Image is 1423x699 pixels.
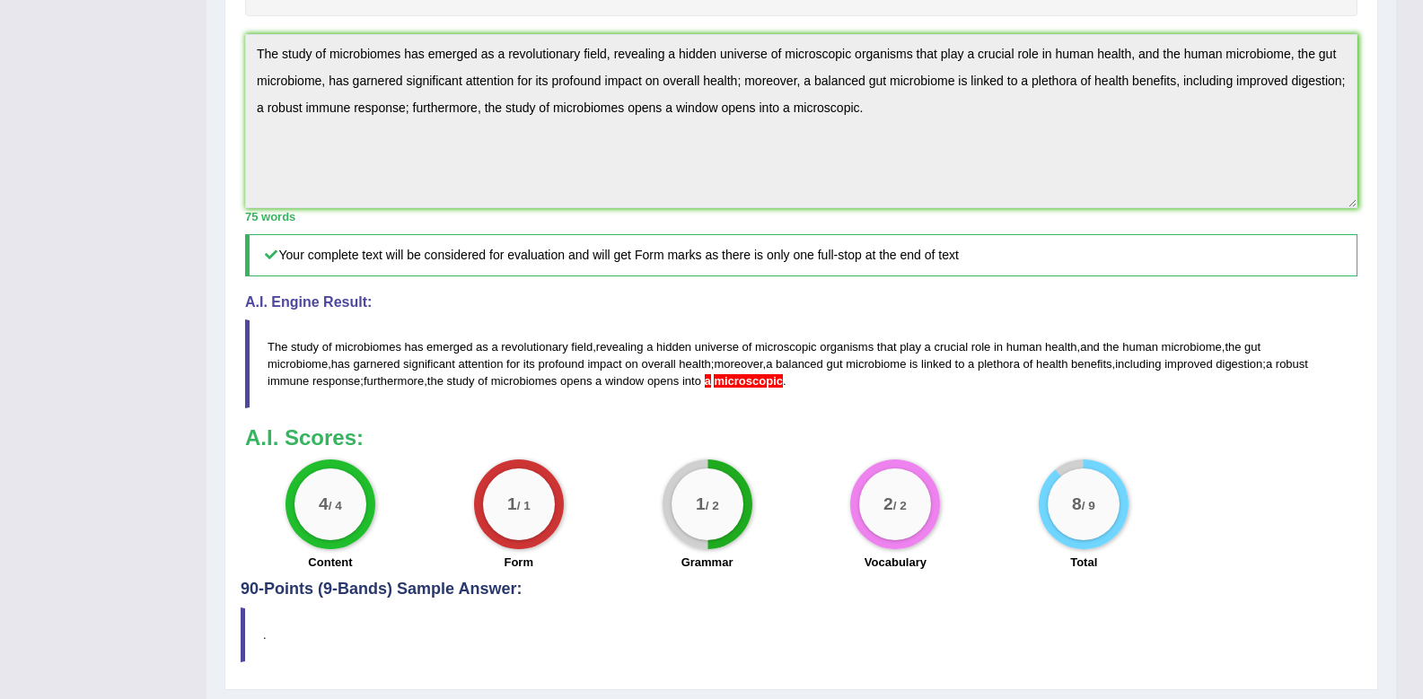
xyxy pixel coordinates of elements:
[353,357,400,371] span: garnered
[921,357,952,371] span: linked
[1216,357,1262,371] span: digestion
[245,294,1357,310] h4: A.I. Engine Result:
[291,340,319,354] span: study
[1102,340,1119,354] span: the
[507,494,517,513] big: 1
[517,499,531,512] small: / 1
[625,357,637,371] span: on
[1045,340,1076,354] span: health
[647,374,679,388] span: opens
[1036,357,1067,371] span: health
[308,554,352,571] label: Content
[560,374,592,388] span: opens
[900,340,921,354] span: play
[312,374,360,388] span: response
[1162,340,1222,354] span: microbiome
[1122,340,1158,354] span: human
[504,554,533,571] label: Form
[846,357,906,371] span: microbiome
[883,494,893,513] big: 2
[755,340,817,354] span: microscopic
[268,357,328,371] span: microbiome
[955,357,965,371] span: to
[595,374,602,388] span: a
[1082,499,1095,512] small: / 9
[335,340,401,354] span: microbiomes
[426,340,472,354] span: emerged
[820,340,874,354] span: organisms
[478,374,488,388] span: of
[1071,357,1112,371] span: benefits
[934,340,968,354] span: crucial
[776,357,823,371] span: balanced
[1225,340,1241,354] span: the
[1276,357,1308,371] span: robust
[1006,340,1042,354] span: human
[1072,494,1082,513] big: 8
[331,357,350,371] span: has
[641,357,675,371] span: overall
[711,374,715,388] span: Probably a noun is missing in this part of the sentence.
[268,340,287,354] span: The
[523,357,535,371] span: its
[1080,340,1100,354] span: and
[877,340,897,354] span: that
[403,357,455,371] span: significant
[971,340,991,354] span: role
[506,357,520,371] span: for
[679,357,710,371] span: health
[893,499,907,512] small: / 2
[978,357,1020,371] span: plethora
[587,357,621,371] span: impact
[405,340,424,354] span: has
[714,374,783,388] span: Probably a noun is missing in this part of the sentence.
[1244,340,1260,354] span: gut
[459,357,504,371] span: attention
[319,494,329,513] big: 4
[241,607,1362,662] blockquote: .
[538,357,584,371] span: profound
[245,234,1357,276] h5: Your complete text will be considered for evaluation and will get Form marks as there is only one...
[865,554,927,571] label: Vocabulary
[1023,357,1033,371] span: of
[571,340,593,354] span: field
[245,425,364,450] b: A.I. Scores:
[447,374,475,388] span: study
[646,340,653,354] span: a
[742,340,752,354] span: of
[714,357,762,371] span: moreover
[695,340,739,354] span: universe
[364,374,424,388] span: furthermore
[605,374,644,388] span: window
[682,374,701,388] span: into
[491,340,497,354] span: a
[1070,554,1097,571] label: Total
[826,357,842,371] span: gut
[329,499,342,512] small: / 4
[245,208,1357,225] div: 75 words
[994,340,1003,354] span: in
[491,374,558,388] span: microbiomes
[696,494,706,513] big: 1
[705,374,711,388] span: Probably a noun is missing in this part of the sentence.
[245,319,1357,408] blockquote: , , , , ; , , ; ; , .
[1164,357,1212,371] span: improved
[705,499,718,512] small: / 2
[925,340,931,354] span: a
[968,357,974,371] span: a
[476,340,488,354] span: as
[656,340,691,354] span: hidden
[909,357,918,371] span: is
[322,340,332,354] span: of
[501,340,567,354] span: revolutionary
[681,554,733,571] label: Grammar
[427,374,444,388] span: the
[766,357,772,371] span: a
[268,374,309,388] span: immune
[596,340,644,354] span: revealing
[1266,357,1272,371] span: a
[1115,357,1161,371] span: including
